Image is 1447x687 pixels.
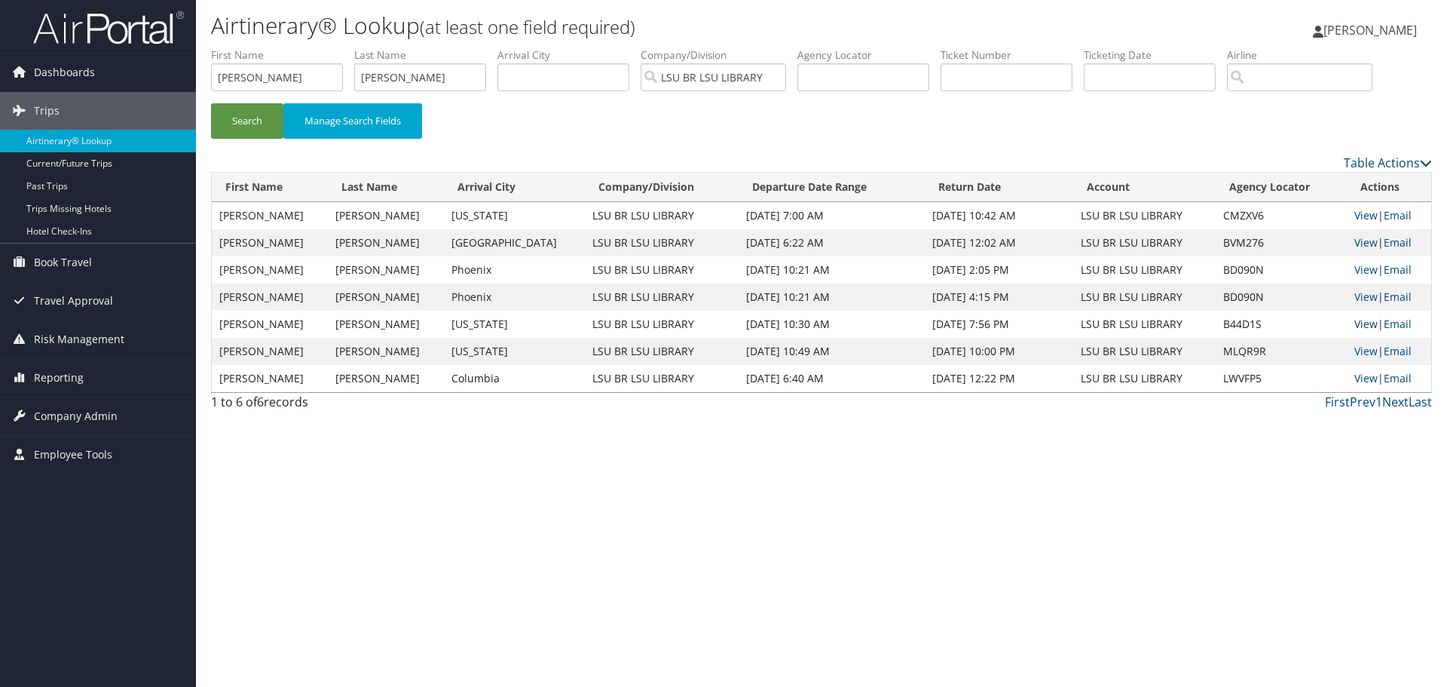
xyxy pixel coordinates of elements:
[328,338,444,365] td: [PERSON_NAME]
[212,173,328,202] th: First Name: activate to sort column ascending
[328,256,444,284] td: [PERSON_NAME]
[1216,173,1347,202] th: Agency Locator: activate to sort column ascending
[1384,344,1412,358] a: Email
[585,229,739,256] td: LSU BR LSU LIBRARY
[1073,284,1216,311] td: LSU BR LSU LIBRARY
[211,103,283,139] button: Search
[1347,284,1431,311] td: |
[1409,394,1432,410] a: Last
[585,338,739,365] td: LSU BR LSU LIBRARY
[211,393,500,419] div: 1 to 6 of records
[797,48,941,63] label: Agency Locator
[33,10,184,45] img: airportal-logo.png
[1216,338,1347,365] td: MLQR9R
[1354,290,1378,304] a: View
[941,48,1084,63] label: Ticket Number
[34,397,118,435] span: Company Admin
[1347,365,1431,392] td: |
[585,202,739,229] td: LSU BR LSU LIBRARY
[34,359,84,397] span: Reporting
[1216,256,1347,284] td: BD090N
[739,284,924,311] td: [DATE] 10:21 AM
[1216,229,1347,256] td: BVM276
[34,282,113,320] span: Travel Approval
[444,311,585,338] td: [US_STATE]
[328,284,444,311] td: [PERSON_NAME]
[1382,394,1409,410] a: Next
[354,48,497,63] label: Last Name
[1347,311,1431,338] td: |
[1216,311,1347,338] td: B44D1S
[444,229,585,256] td: [GEOGRAPHIC_DATA]
[1354,317,1378,331] a: View
[1347,173,1431,202] th: Actions
[34,54,95,91] span: Dashboards
[328,365,444,392] td: [PERSON_NAME]
[212,229,328,256] td: [PERSON_NAME]
[925,338,1073,365] td: [DATE] 10:00 PM
[444,284,585,311] td: Phoenix
[1354,344,1378,358] a: View
[283,103,422,139] button: Manage Search Fields
[925,365,1073,392] td: [DATE] 12:22 PM
[1354,235,1378,250] a: View
[497,48,641,63] label: Arrival City
[212,284,328,311] td: [PERSON_NAME]
[925,311,1073,338] td: [DATE] 7:56 PM
[328,311,444,338] td: [PERSON_NAME]
[1354,262,1378,277] a: View
[641,48,797,63] label: Company/Division
[1216,202,1347,229] td: CMZXV6
[1347,229,1431,256] td: |
[739,173,924,202] th: Departure Date Range: activate to sort column ascending
[1073,202,1216,229] td: LSU BR LSU LIBRARY
[328,202,444,229] td: [PERSON_NAME]
[739,256,924,284] td: [DATE] 10:21 AM
[212,338,328,365] td: [PERSON_NAME]
[1354,208,1378,222] a: View
[1227,48,1384,63] label: Airline
[585,284,739,311] td: LSU BR LSU LIBRARY
[739,229,924,256] td: [DATE] 6:22 AM
[585,256,739,284] td: LSU BR LSU LIBRARY
[1344,155,1432,171] a: Table Actions
[257,394,264,410] span: 6
[444,173,585,202] th: Arrival City: activate to sort column ascending
[328,229,444,256] td: [PERSON_NAME]
[1216,284,1347,311] td: BD090N
[444,202,585,229] td: [US_STATE]
[1084,48,1227,63] label: Ticketing Date
[212,256,328,284] td: [PERSON_NAME]
[1384,317,1412,331] a: Email
[1384,208,1412,222] a: Email
[34,436,112,474] span: Employee Tools
[1384,371,1412,385] a: Email
[1323,22,1417,38] span: [PERSON_NAME]
[34,92,60,130] span: Trips
[212,202,328,229] td: [PERSON_NAME]
[1313,8,1432,53] a: [PERSON_NAME]
[211,48,354,63] label: First Name
[739,311,924,338] td: [DATE] 10:30 AM
[1347,338,1431,365] td: |
[1384,235,1412,250] a: Email
[1354,371,1378,385] a: View
[1384,262,1412,277] a: Email
[1073,365,1216,392] td: LSU BR LSU LIBRARY
[925,229,1073,256] td: [DATE] 12:02 AM
[1073,338,1216,365] td: LSU BR LSU LIBRARY
[1347,256,1431,284] td: |
[444,365,585,392] td: Columbia
[328,173,444,202] th: Last Name: activate to sort column ascending
[211,10,1025,41] h1: Airtinerary® Lookup
[212,365,328,392] td: [PERSON_NAME]
[925,202,1073,229] td: [DATE] 10:42 AM
[1350,394,1375,410] a: Prev
[925,284,1073,311] td: [DATE] 4:15 PM
[739,338,924,365] td: [DATE] 10:49 AM
[1073,256,1216,284] td: LSU BR LSU LIBRARY
[1216,365,1347,392] td: LWVFP5
[1347,202,1431,229] td: |
[1325,394,1350,410] a: First
[420,14,635,39] small: (at least one field required)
